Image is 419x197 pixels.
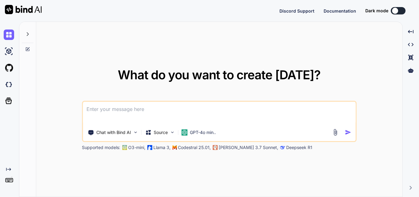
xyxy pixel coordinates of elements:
span: Documentation [324,8,356,14]
p: Chat with Bind AI [96,129,131,136]
img: GPT-4 [122,145,127,150]
p: Llama 3, [153,144,171,151]
img: ai-studio [4,46,14,57]
img: Bind AI [5,5,42,14]
img: Llama2 [147,145,152,150]
span: Dark mode [365,8,388,14]
p: [PERSON_NAME] 3.7 Sonnet, [219,144,278,151]
img: claude [213,145,217,150]
p: O3-mini, [128,144,145,151]
button: Documentation [324,8,356,14]
p: Deepseek R1 [286,144,312,151]
img: attachment [332,129,339,136]
img: chat [4,30,14,40]
p: Source [154,129,168,136]
span: Discord Support [279,8,314,14]
img: Mistral-AI [172,145,177,150]
img: icon [345,129,351,136]
img: githubLight [4,63,14,73]
img: claude [280,145,285,150]
p: Supported models: [82,144,120,151]
span: What do you want to create [DATE]? [118,67,321,82]
p: Codestral 25.01, [178,144,211,151]
img: darkCloudIdeIcon [4,79,14,90]
img: Pick Models [170,130,175,135]
button: Discord Support [279,8,314,14]
img: GPT-4o mini [181,129,187,136]
p: GPT-4o min.. [190,129,216,136]
img: Pick Tools [133,130,138,135]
